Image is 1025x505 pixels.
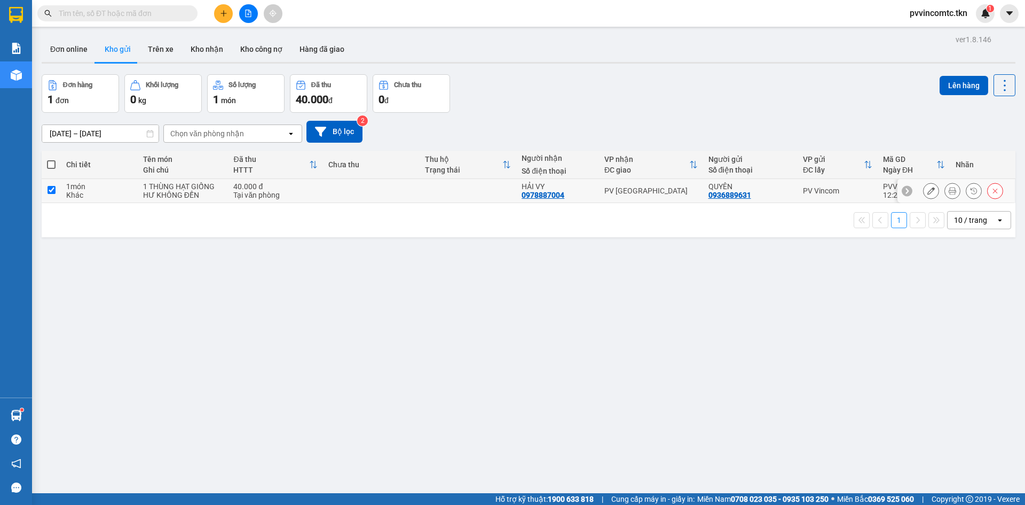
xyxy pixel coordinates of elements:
div: QUYÊN [708,182,792,191]
div: Số lượng [228,81,256,89]
span: plus [220,10,227,17]
div: Tên món [143,155,223,164]
button: Số lượng1món [207,74,285,113]
span: Hỗ trợ kỹ thuật: [495,493,594,505]
th: Toggle SortBy [599,151,703,179]
div: Sửa đơn hàng [923,183,939,199]
div: Người nhận [522,154,594,162]
button: Đơn online [42,36,96,62]
div: Đã thu [233,155,309,164]
div: Mã GD [883,155,936,164]
button: 1 [891,212,907,228]
span: đơn [56,96,69,105]
div: Ghi chú [143,166,223,174]
span: notification [11,459,21,469]
button: Khối lượng0kg [124,74,202,113]
span: 1 [48,93,53,106]
th: Toggle SortBy [878,151,950,179]
div: ĐC giao [604,166,689,174]
span: 1 [988,5,992,12]
div: Chưa thu [394,81,421,89]
span: aim [269,10,277,17]
button: Chưa thu0đ [373,74,450,113]
button: Kho gửi [96,36,139,62]
sup: 1 [20,408,23,411]
span: Miền Nam [697,493,829,505]
strong: 1900 633 818 [548,495,594,503]
div: Đã thu [311,81,331,89]
div: HƯ KHÔNG ĐỀN [143,191,223,199]
div: Ngày ĐH [883,166,936,174]
li: In ngày: 12:25 12/10 [5,79,117,94]
div: 1 THÙNG HẠT GIỐNG [143,182,223,191]
div: 1 món [66,182,132,191]
div: Tại văn phòng [233,191,317,199]
button: aim [264,4,282,23]
span: question-circle [11,434,21,445]
span: message [11,483,21,493]
button: caret-down [1000,4,1019,23]
span: | [922,493,924,505]
div: 10 / trang [954,215,987,226]
div: Khác [66,191,132,199]
button: file-add [239,4,258,23]
button: Lên hàng [940,76,988,95]
span: pvvincomtc.tkn [901,6,976,20]
div: Đơn hàng [63,81,92,89]
sup: 2 [357,115,368,126]
img: logo.jpg [5,5,64,64]
div: Chọn văn phòng nhận [170,128,244,139]
span: món [221,96,236,105]
span: caret-down [1005,9,1014,18]
button: Kho nhận [182,36,232,62]
div: PV Vincom [803,187,872,195]
button: Đơn hàng1đơn [42,74,119,113]
button: Hàng đã giao [291,36,353,62]
div: Số điện thoại [708,166,792,174]
span: 0 [130,93,136,106]
div: Nhãn [956,160,1009,169]
li: Thảo [PERSON_NAME] [5,64,117,79]
img: solution-icon [11,43,22,54]
input: Tìm tên, số ĐT hoặc mã đơn [59,7,185,19]
img: warehouse-icon [11,410,22,421]
img: logo-vxr [9,7,23,23]
span: đ [384,96,389,105]
th: Toggle SortBy [798,151,878,179]
div: 12:24 [DATE] [883,191,945,199]
span: ⚪️ [831,497,834,501]
strong: 0369 525 060 [868,495,914,503]
div: Chưa thu [328,160,414,169]
span: đ [328,96,333,105]
button: Đã thu40.000đ [290,74,367,113]
button: Kho công nợ [232,36,291,62]
span: 40.000 [296,93,328,106]
svg: open [996,216,1004,224]
sup: 1 [987,5,994,12]
button: Bộ lọc [306,121,362,143]
div: ver 1.8.146 [956,34,991,45]
div: ĐC lấy [803,166,864,174]
span: Cung cấp máy in - giấy in: [611,493,695,505]
div: Số điện thoại [522,167,594,175]
div: 0978887004 [522,191,564,199]
span: 0 [379,93,384,106]
span: 1 [213,93,219,106]
span: | [602,493,603,505]
div: Người gửi [708,155,792,164]
div: Trạng thái [425,166,502,174]
strong: 0708 023 035 - 0935 103 250 [731,495,829,503]
div: Thu hộ [425,155,502,164]
svg: open [287,129,295,138]
button: plus [214,4,233,23]
img: icon-new-feature [981,9,990,18]
div: HẢI VY [522,182,594,191]
span: copyright [966,495,973,503]
div: VP gửi [803,155,864,164]
div: 0936889631 [708,191,751,199]
th: Toggle SortBy [228,151,322,179]
span: search [44,10,52,17]
div: Chi tiết [66,160,132,169]
span: file-add [245,10,252,17]
div: PVVC1210250002 [883,182,945,191]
